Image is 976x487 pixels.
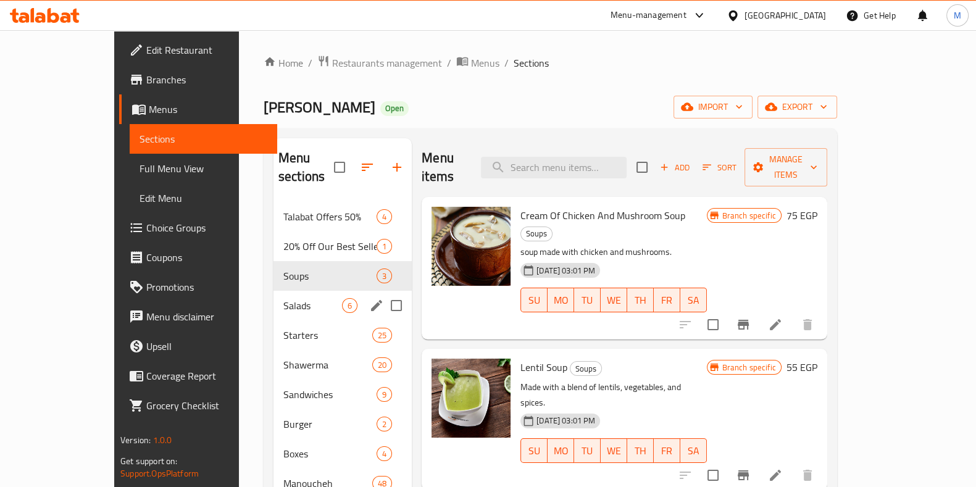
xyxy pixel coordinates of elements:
div: Shawerma20 [273,350,412,380]
span: Soups [570,362,601,376]
span: Sections [514,56,549,70]
span: SU [526,442,543,460]
span: Salads [283,298,342,313]
a: Promotions [119,272,277,302]
a: Menu disclaimer [119,302,277,331]
button: SA [680,438,707,463]
span: 20 [373,359,391,371]
span: 4 [377,211,391,223]
a: Menus [119,94,277,124]
div: Open [380,101,409,116]
span: [PERSON_NAME] [264,93,375,121]
img: Lentil Soup [432,359,511,438]
span: Branch specific [717,210,781,222]
span: MO [553,291,569,309]
span: Shawerma [283,357,372,372]
span: Branch specific [717,362,781,373]
span: Sort items [694,158,745,177]
h2: Menu sections [278,149,334,186]
p: Made with a blend of lentils, vegetables, and spices. [520,380,706,410]
a: Choice Groups [119,213,277,243]
div: 20% Off Our Best Sellers1 [273,231,412,261]
div: Soups [520,227,553,241]
button: export [757,96,837,119]
span: Edit Menu [140,191,267,206]
span: Select to update [700,312,726,338]
span: Full Menu View [140,161,267,176]
span: Choice Groups [146,220,267,235]
a: Edit menu item [768,468,783,483]
span: TU [579,291,596,309]
span: MO [553,442,569,460]
p: soup made with chicken and mushrooms. [520,244,706,260]
span: Boxes [283,446,377,461]
span: import [683,99,743,115]
span: 2 [377,418,391,430]
span: Select all sections [327,154,352,180]
a: Grocery Checklist [119,391,277,420]
button: Sort [699,158,740,177]
button: Manage items [745,148,827,186]
span: Grocery Checklist [146,398,267,413]
h6: 55 EGP [786,359,817,376]
span: SA [685,291,702,309]
div: Soups [570,361,602,376]
span: Sections [140,131,267,146]
span: Promotions [146,280,267,294]
h2: Menu items [422,149,466,186]
button: Add section [382,152,412,182]
a: Support.OpsPlatform [120,465,199,481]
span: M [954,9,961,22]
span: Open [380,103,409,114]
span: Restaurants management [332,56,442,70]
span: 9 [377,389,391,401]
a: Restaurants management [317,55,442,71]
span: Menus [471,56,499,70]
span: 25 [373,330,391,341]
a: Menus [456,55,499,71]
div: Soups3 [273,261,412,291]
input: search [481,157,627,178]
button: FR [654,288,680,312]
a: Coupons [119,243,277,272]
a: Coverage Report [119,361,277,391]
span: 1 [377,241,391,252]
span: FR [659,291,675,309]
li: / [447,56,451,70]
span: WE [606,291,622,309]
div: items [377,446,392,461]
span: Soups [283,268,377,283]
span: Lentil Soup [520,358,567,377]
button: SU [520,288,548,312]
button: TU [574,288,601,312]
div: items [377,417,392,431]
span: Starters [283,328,372,343]
button: MO [548,438,574,463]
span: TH [632,442,649,460]
div: items [377,268,392,283]
div: Sandwiches9 [273,380,412,409]
div: items [342,298,357,313]
span: Coupons [146,250,267,265]
li: / [504,56,509,70]
button: WE [601,288,627,312]
button: SA [680,288,707,312]
span: Get support on: [120,453,177,469]
span: FR [659,442,675,460]
span: Talabat Offers 50% [283,209,377,224]
span: Sort [703,160,736,175]
span: 20% Off Our Best Sellers [283,239,377,254]
h6: 75 EGP [786,207,817,224]
a: Upsell [119,331,277,361]
button: Branch-specific-item [728,310,758,339]
span: Edit Restaurant [146,43,267,57]
div: Burger2 [273,409,412,439]
span: [DATE] 03:01 PM [532,265,600,277]
a: Edit menu item [768,317,783,332]
span: 6 [343,300,357,312]
span: Sort sections [352,152,382,182]
span: 1.0.0 [153,432,172,448]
